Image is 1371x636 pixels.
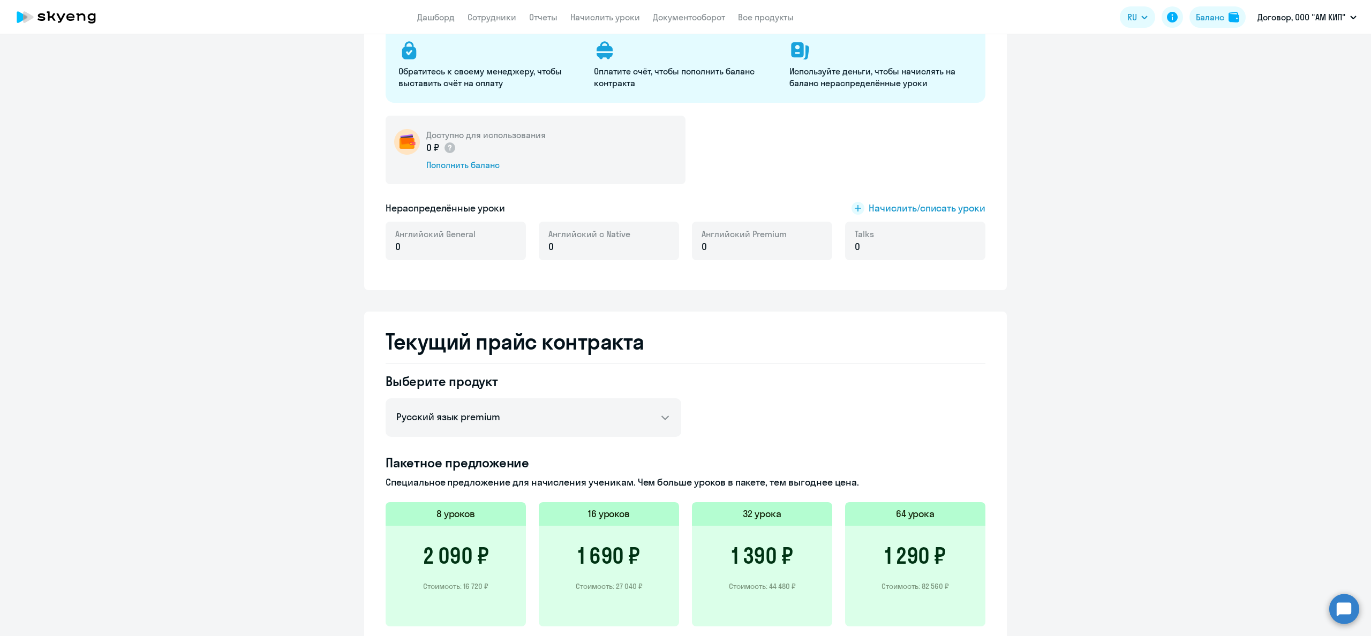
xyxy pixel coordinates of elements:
span: Английский с Native [548,228,630,240]
p: 0 ₽ [426,141,456,155]
span: 0 [855,240,860,254]
span: Английский Premium [702,228,787,240]
p: Стоимость: 44 480 ₽ [729,581,796,591]
h5: 8 уроков [436,507,476,521]
h3: 1 390 ₽ [732,543,793,569]
span: Начислить/списать уроки [869,201,985,215]
h5: 16 уроков [588,507,630,521]
span: 0 [702,240,707,254]
h3: 2 090 ₽ [423,543,489,569]
span: 0 [395,240,401,254]
p: Используйте деньги, чтобы начислять на баланс нераспределённые уроки [789,65,972,89]
h4: Выберите продукт [386,373,681,390]
span: RU [1127,11,1137,24]
p: Стоимость: 82 560 ₽ [882,581,949,591]
span: Английский General [395,228,476,240]
a: Сотрудники [468,12,516,22]
a: Начислить уроки [570,12,640,22]
p: Оплатите счёт, чтобы пополнить баланс контракта [594,65,777,89]
a: Отчеты [529,12,558,22]
a: Все продукты [738,12,794,22]
span: 0 [548,240,554,254]
h5: Доступно для использования [426,129,546,141]
p: Стоимость: 27 040 ₽ [576,581,643,591]
h2: Текущий прайс контракта [386,329,985,354]
button: Балансbalance [1189,6,1246,28]
div: Пополнить баланс [426,159,546,171]
h3: 1 290 ₽ [885,543,946,569]
a: Дашборд [417,12,455,22]
button: RU [1120,6,1155,28]
p: Договор, ООО "АМ КИП" [1257,11,1346,24]
h4: Пакетное предложение [386,454,985,471]
div: Баланс [1196,11,1224,24]
h5: 64 урока [896,507,935,521]
span: Talks [855,228,874,240]
img: wallet-circle.png [394,129,420,155]
h5: 32 урока [743,507,781,521]
button: Договор, ООО "АМ КИП" [1252,4,1362,30]
h5: Нераспределённые уроки [386,201,505,215]
a: Документооборот [653,12,725,22]
h3: 1 690 ₽ [578,543,640,569]
p: Стоимость: 16 720 ₽ [423,581,488,591]
p: Обратитесь к своему менеджеру, чтобы выставить счёт на оплату [398,65,581,89]
p: Специальное предложение для начисления ученикам. Чем больше уроков в пакете, тем выгоднее цена. [386,475,985,489]
img: balance [1229,12,1239,22]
